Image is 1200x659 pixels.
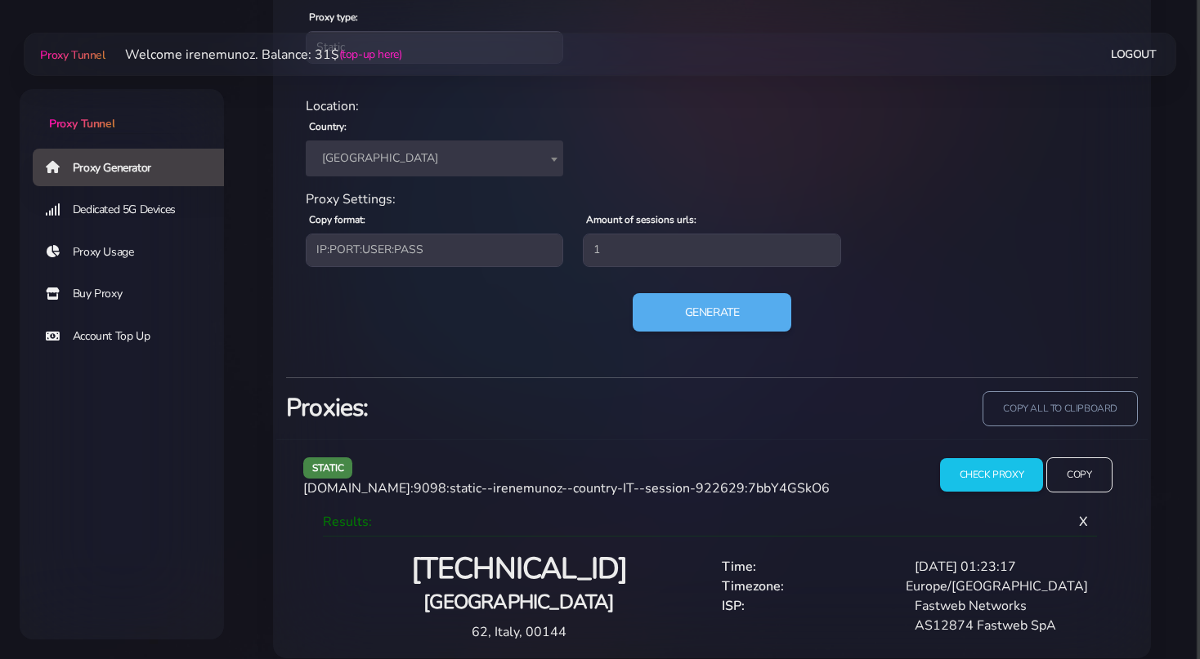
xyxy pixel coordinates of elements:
div: Proxy Settings: [296,189,1128,209]
div: AS12874 Fastweb SpA [905,616,1098,635]
label: Amount of sessions urls: [586,212,696,227]
span: 62, Italy, 00144 [472,623,566,641]
a: Proxy Tunnel [37,42,105,68]
a: Buy Proxy [33,275,237,313]
a: Dedicated 5G Devices [33,191,237,229]
span: Italy [316,147,553,170]
a: (top-up here) [339,46,402,63]
span: Italy [306,140,563,176]
button: Generate [633,293,792,332]
input: Check Proxy [940,458,1044,492]
input: Copy [1046,457,1112,492]
div: [DATE] 01:23:17 [905,557,1098,577]
div: Location: [296,96,1128,116]
input: copy all to clipboard [983,391,1138,426]
span: [DOMAIN_NAME]:9098:static--irenemunoz--country-IT--session-922629:7bbY4GSkO6 [303,479,830,497]
a: Logout [1111,39,1157,69]
h2: [TECHNICAL_ID] [336,550,702,589]
h4: [GEOGRAPHIC_DATA] [336,589,702,616]
h3: Proxies: [286,391,702,425]
label: Proxy type: [309,10,358,24]
span: X [1066,500,1101,544]
iframe: Webchat Widget [1121,580,1180,639]
span: Proxy Tunnel [49,116,114,131]
a: Account Top Up [33,318,237,355]
span: static [303,457,353,478]
li: Welcome irenemunoz. Balance: 31$ [105,45,402,65]
a: Proxy Usage [33,234,237,271]
div: ISP: [712,596,905,616]
div: Europe/[GEOGRAPHIC_DATA] [896,577,1098,596]
div: Time: [712,557,905,577]
label: Country: [309,119,347,134]
span: Results: [323,513,372,531]
a: Proxy Tunnel [20,89,224,132]
span: Proxy Tunnel [40,47,105,63]
a: Proxy Generator [33,149,237,186]
label: Copy format: [309,212,365,227]
div: Timezone: [712,577,896,596]
div: Fastweb Networks [905,596,1098,616]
